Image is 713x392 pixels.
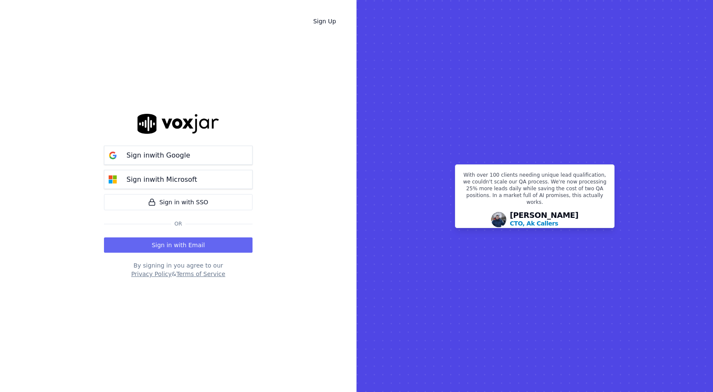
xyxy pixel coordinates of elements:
button: Privacy Policy [131,270,171,278]
img: microsoft Sign in button [104,171,121,188]
img: Avatar [491,212,506,227]
span: Or [171,220,185,227]
div: By signing in you agree to our & [104,261,253,278]
img: google Sign in button [104,147,121,164]
p: With over 100 clients needing unique lead qualification, we couldn't scale our QA process. We're ... [460,172,609,209]
p: CTO, Ak Callers [510,219,558,228]
button: Sign in with Email [104,237,253,253]
a: Sign in with SSO [104,194,253,210]
p: Sign in with Google [126,150,190,161]
p: Sign in with Microsoft [126,175,197,185]
button: Sign inwith Microsoft [104,170,253,189]
a: Sign Up [306,14,343,29]
div: [PERSON_NAME] [510,212,578,228]
button: Terms of Service [176,270,225,278]
img: logo [138,114,219,134]
button: Sign inwith Google [104,146,253,165]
